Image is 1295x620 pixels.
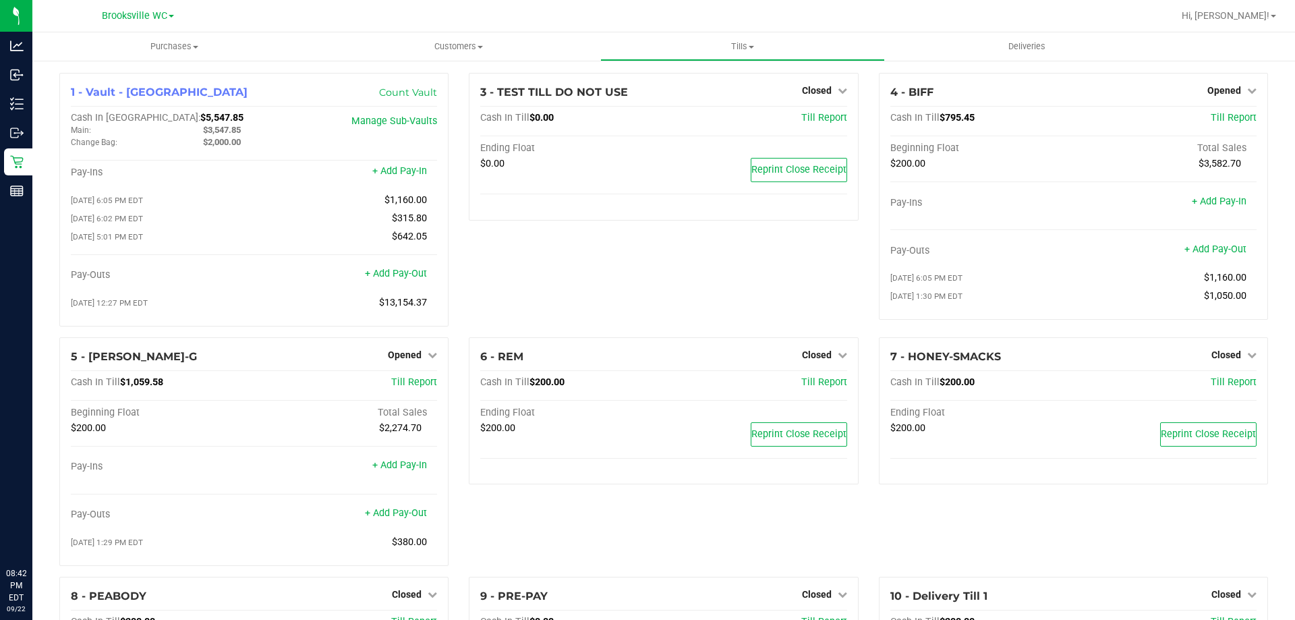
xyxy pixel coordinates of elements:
inline-svg: Retail [10,155,24,169]
div: Pay-Ins [71,461,254,473]
span: Cash In Till [890,112,940,123]
span: Closed [1211,589,1241,600]
span: $3,582.70 [1199,158,1241,169]
span: $200.00 [529,376,565,388]
span: Closed [1211,349,1241,360]
button: Reprint Close Receipt [751,158,847,182]
inline-svg: Inventory [10,97,24,111]
span: $200.00 [940,376,975,388]
span: [DATE] 1:29 PM EDT [71,538,143,547]
a: Till Report [391,376,437,388]
span: $380.00 [392,536,427,548]
inline-svg: Outbound [10,126,24,140]
span: $200.00 [890,422,925,434]
span: $200.00 [480,422,515,434]
span: Hi, [PERSON_NAME]! [1182,10,1269,21]
div: Ending Float [890,407,1074,419]
a: + Add Pay-In [1192,196,1246,207]
span: Reprint Close Receipt [751,164,846,175]
span: Main: [71,125,91,135]
span: $2,000.00 [203,137,241,147]
a: Till Report [1211,112,1257,123]
a: Count Vault [379,86,437,98]
span: Opened [388,349,422,360]
span: Closed [802,589,832,600]
span: 1 - Vault - [GEOGRAPHIC_DATA] [71,86,248,98]
span: $13,154.37 [379,297,427,308]
div: Total Sales [254,407,438,419]
span: $200.00 [890,158,925,169]
div: Pay-Outs [890,245,1074,257]
span: $795.45 [940,112,975,123]
a: Till Report [1211,376,1257,388]
span: [DATE] 12:27 PM EDT [71,298,148,308]
span: $1,050.00 [1204,290,1246,302]
span: $642.05 [392,231,427,242]
a: + Add Pay-Out [1184,244,1246,255]
a: Till Report [801,376,847,388]
p: 09/22 [6,604,26,614]
a: Till Report [801,112,847,123]
div: Pay-Outs [71,509,254,521]
span: 8 - PEABODY [71,590,146,602]
span: $1,160.00 [1204,272,1246,283]
span: [DATE] 6:05 PM EDT [890,273,962,283]
span: Customers [317,40,600,53]
span: [DATE] 6:05 PM EDT [71,196,143,205]
span: Closed [392,589,422,600]
span: [DATE] 1:30 PM EDT [890,291,962,301]
a: Tills [600,32,884,61]
span: Brooksville WC [102,10,167,22]
span: $315.80 [392,213,427,224]
span: $5,547.85 [200,112,243,123]
span: $1,160.00 [384,194,427,206]
span: Reprint Close Receipt [751,428,846,440]
span: 6 - REM [480,350,523,363]
a: + Add Pay-Out [365,507,427,519]
a: Customers [316,32,600,61]
p: 08:42 PM EDT [6,567,26,604]
span: Closed [802,85,832,96]
span: Opened [1207,85,1241,96]
div: Pay-Ins [890,197,1074,209]
div: Beginning Float [71,407,254,419]
span: 9 - PRE-PAY [480,590,548,602]
span: $200.00 [71,422,106,434]
a: + Add Pay-In [372,165,427,177]
span: $3,547.85 [203,125,241,135]
span: 3 - TEST TILL DO NOT USE [480,86,628,98]
a: Manage Sub-Vaults [351,115,437,127]
span: $2,274.70 [379,422,422,434]
span: Tills [601,40,884,53]
span: [DATE] 6:02 PM EDT [71,214,143,223]
span: 4 - BIFF [890,86,933,98]
div: Ending Float [480,407,664,419]
inline-svg: Analytics [10,39,24,53]
span: Reprint Close Receipt [1161,428,1256,440]
inline-svg: Reports [10,184,24,198]
span: Cash In Till [480,112,529,123]
inline-svg: Inbound [10,68,24,82]
span: [DATE] 5:01 PM EDT [71,232,143,242]
span: Purchases [32,40,316,53]
span: $1,059.58 [120,376,163,388]
div: Pay-Ins [71,167,254,179]
div: Total Sales [1073,142,1257,154]
div: Pay-Outs [71,269,254,281]
button: Reprint Close Receipt [1160,422,1257,447]
a: + Add Pay-Out [365,268,427,279]
span: $0.00 [480,158,505,169]
span: Closed [802,349,832,360]
span: Change Bag: [71,138,117,147]
span: $0.00 [529,112,554,123]
span: Deliveries [990,40,1064,53]
span: Cash In Till [71,376,120,388]
div: Ending Float [480,142,664,154]
a: + Add Pay-In [372,459,427,471]
a: Deliveries [885,32,1169,61]
button: Reprint Close Receipt [751,422,847,447]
